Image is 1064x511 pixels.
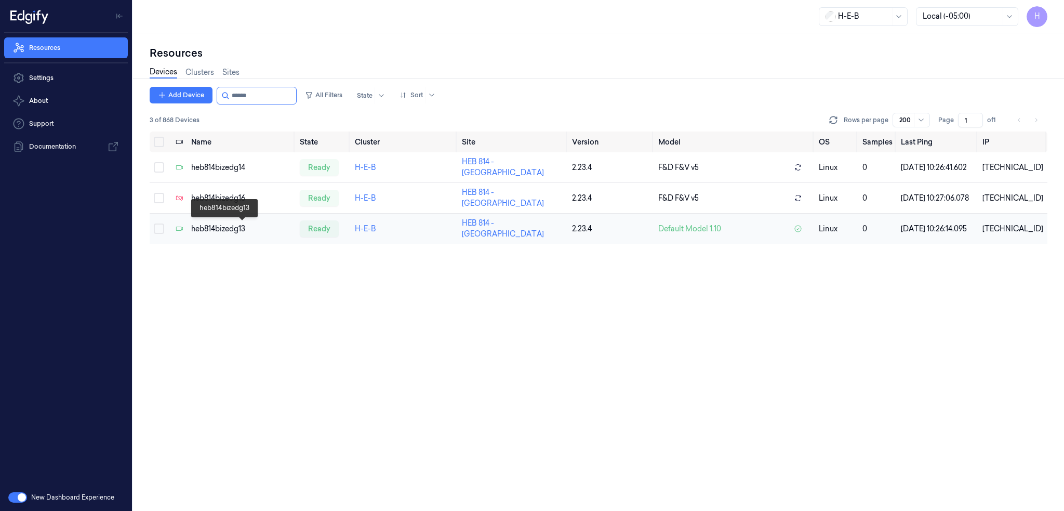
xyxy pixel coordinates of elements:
a: H-E-B [355,224,376,233]
div: 2.23.4 [572,162,649,173]
nav: pagination [1012,113,1043,127]
a: Sites [222,67,240,78]
th: Cluster [351,132,458,152]
a: Documentation [4,136,128,157]
a: HEB 814 - [GEOGRAPHIC_DATA] [462,188,544,208]
div: [DATE] 10:26:41.602 [901,162,974,173]
span: Page [938,115,954,125]
a: HEB 814 - [GEOGRAPHIC_DATA] [462,157,544,177]
button: Select all [154,137,164,147]
p: Rows per page [844,115,888,125]
div: Resources [150,46,1047,60]
div: [TECHNICAL_ID] [982,224,1043,234]
span: Default Model 1.10 [658,224,721,234]
div: [DATE] 10:26:14.095 [901,224,974,234]
div: 2.23.4 [572,224,649,234]
div: [DATE] 10:27:06.078 [901,193,974,204]
th: State [296,132,351,152]
div: ready [300,190,339,206]
div: ready [300,159,339,176]
button: Toggle Navigation [111,8,128,24]
div: 2.23.4 [572,193,649,204]
span: 3 of 868 Devices [150,115,199,125]
a: HEB 814 - [GEOGRAPHIC_DATA] [462,218,544,239]
div: 0 [862,162,893,173]
button: Select row [154,162,164,173]
p: linux [819,224,854,234]
button: About [4,90,128,111]
th: Samples [858,132,897,152]
th: Last Ping [897,132,978,152]
a: H-E-B [355,193,376,203]
span: F&D F&V v5 [658,193,699,204]
button: Add Device [150,87,212,103]
div: heb814bizedg14 [191,162,291,173]
div: heb814bizedg13 [191,224,291,234]
a: Resources [4,37,128,58]
th: IP [978,132,1047,152]
p: linux [819,162,854,173]
p: linux [819,193,854,204]
th: OS [815,132,858,152]
span: F&D F&V v5 [658,162,699,173]
th: Version [568,132,654,152]
a: Clusters [185,67,214,78]
div: [TECHNICAL_ID] [982,193,1043,204]
a: Settings [4,68,128,88]
button: Select row [154,224,164,234]
div: 0 [862,193,893,204]
a: Devices [150,67,177,78]
a: Support [4,113,128,134]
button: Select row [154,193,164,203]
th: Name [187,132,296,152]
div: ready [300,220,339,237]
div: heb814bizedg16 [191,193,291,204]
div: 0 [862,224,893,234]
a: H-E-B [355,163,376,172]
button: H [1027,6,1047,27]
button: All Filters [301,87,347,103]
span: of 1 [987,115,1004,125]
th: Model [654,132,815,152]
th: Site [458,132,568,152]
div: [TECHNICAL_ID] [982,162,1043,173]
